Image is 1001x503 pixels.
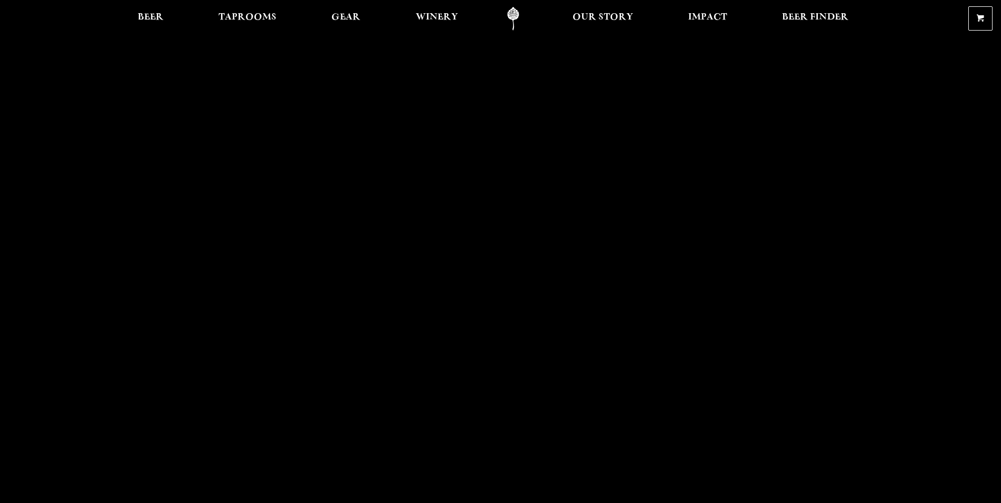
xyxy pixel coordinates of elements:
[782,13,849,22] span: Beer Finder
[138,13,164,22] span: Beer
[573,13,633,22] span: Our Story
[681,7,734,31] a: Impact
[416,13,458,22] span: Winery
[331,13,360,22] span: Gear
[688,13,727,22] span: Impact
[409,7,465,31] a: Winery
[493,7,533,31] a: Odell Home
[775,7,855,31] a: Beer Finder
[566,7,640,31] a: Our Story
[131,7,170,31] a: Beer
[212,7,283,31] a: Taprooms
[325,7,367,31] a: Gear
[218,13,277,22] span: Taprooms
